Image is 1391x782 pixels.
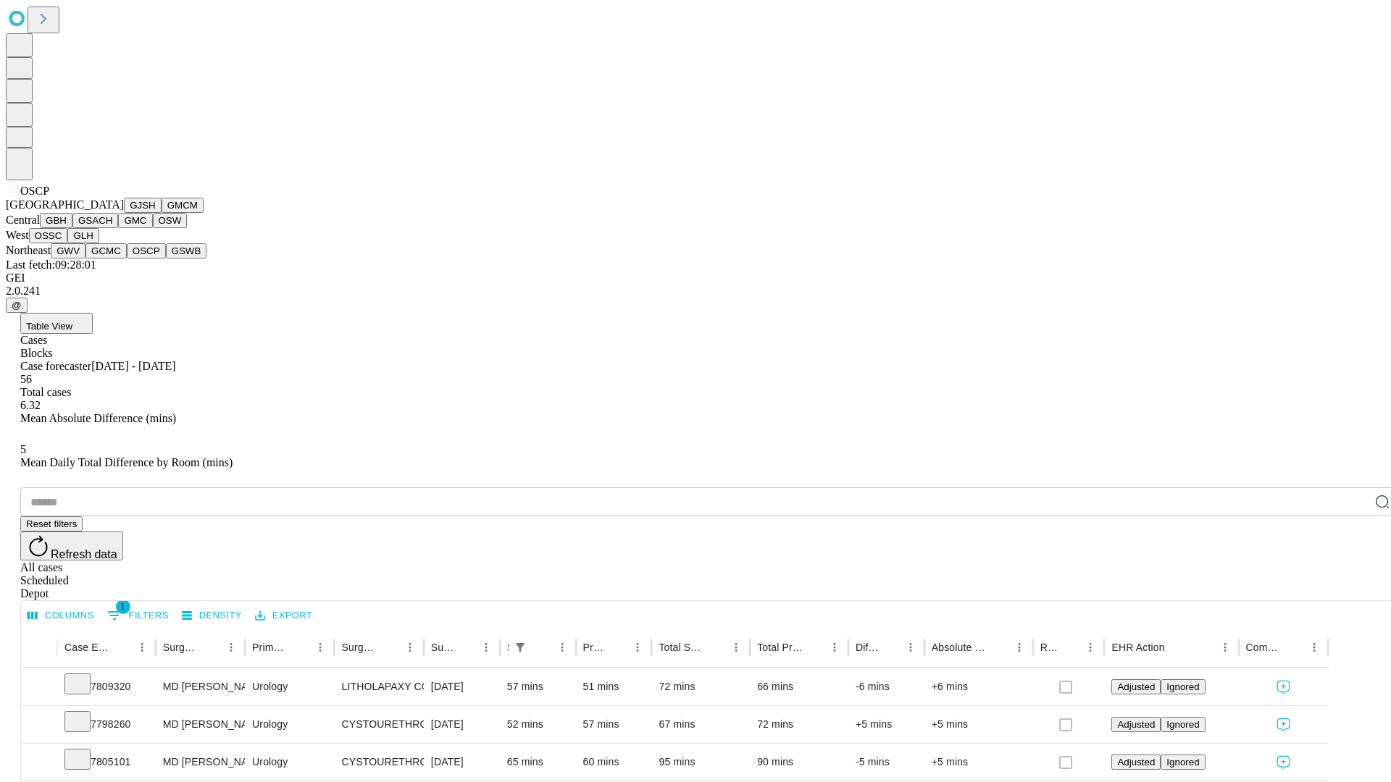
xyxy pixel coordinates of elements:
button: Adjusted [1111,754,1161,770]
div: 72 mins [659,668,743,705]
span: Adjusted [1117,719,1155,730]
button: GSWB [166,243,207,258]
div: Primary Service [252,642,288,653]
div: 57 mins [583,706,645,743]
span: Ignored [1166,757,1199,768]
button: Menu [221,637,241,657]
button: Sort [989,637,1009,657]
span: Reset filters [26,518,77,529]
button: Show filters [104,604,172,627]
button: @ [6,298,28,313]
button: Sort [1166,637,1187,657]
div: Surgeon Name [163,642,199,653]
button: Reset filters [20,516,83,531]
span: 6.32 [20,399,41,411]
div: CYSTOURETHROSCOPY WITH FULGURATION MEDIUM BLADDER TUMOR [341,706,416,743]
button: Menu [552,637,572,657]
div: [DATE] [431,668,493,705]
button: Menu [726,637,746,657]
div: -5 mins [856,744,917,781]
div: 72 mins [757,706,841,743]
span: Adjusted [1117,681,1155,692]
div: MD [PERSON_NAME] [163,706,238,743]
button: Sort [201,637,221,657]
button: GMC [118,213,152,228]
button: Sort [1284,637,1304,657]
div: 65 mins [507,744,569,781]
span: 56 [20,373,32,385]
button: Menu [132,637,152,657]
div: Comments [1246,642,1282,653]
div: MD [PERSON_NAME] [PERSON_NAME] [163,668,238,705]
div: Surgery Date [431,642,454,653]
button: Menu [627,637,648,657]
span: Ignored [1166,681,1199,692]
div: Surgery Name [341,642,377,653]
div: MD [PERSON_NAME] [163,744,238,781]
div: 7809320 [64,668,149,705]
button: Sort [607,637,627,657]
button: Sort [112,637,132,657]
div: [DATE] [431,744,493,781]
button: Refresh data [20,531,123,560]
span: West [6,229,29,241]
span: OSCP [20,185,49,197]
div: 52 mins [507,706,569,743]
div: +5 mins [856,706,917,743]
button: OSCP [127,243,166,258]
div: 67 mins [659,706,743,743]
div: Absolute Difference [932,642,987,653]
div: +5 mins [932,744,1026,781]
div: 1 active filter [510,637,530,657]
button: Show filters [510,637,530,657]
button: Menu [824,637,845,657]
div: Urology [252,668,327,705]
span: Total cases [20,386,71,398]
button: Adjusted [1111,679,1161,694]
div: EHR Action [1111,642,1164,653]
button: Expand [28,750,50,775]
button: Sort [380,637,400,657]
div: [DATE] [431,706,493,743]
button: Menu [1215,637,1235,657]
span: Ignored [1166,719,1199,730]
button: Ignored [1161,679,1205,694]
span: Mean Absolute Difference (mins) [20,412,176,424]
button: Sort [1060,637,1080,657]
button: Menu [1304,637,1324,657]
span: @ [12,300,22,311]
div: 7798260 [64,706,149,743]
span: Northeast [6,244,51,256]
div: Difference [856,642,879,653]
button: GJSH [124,198,162,213]
div: 51 mins [583,668,645,705]
button: Sort [706,637,726,657]
div: 7805101 [64,744,149,781]
div: Urology [252,706,327,743]
button: Menu [901,637,921,657]
button: Menu [476,637,496,657]
span: Refresh data [51,548,117,560]
span: Last fetch: 09:28:01 [6,258,96,271]
button: OSSC [29,228,68,243]
span: 1 [116,600,130,614]
button: Ignored [1161,754,1205,770]
div: Resolved in EHR [1040,642,1059,653]
button: Expand [28,712,50,738]
button: GWV [51,243,85,258]
div: Urology [252,744,327,781]
div: Total Scheduled Duration [659,642,704,653]
button: Menu [1080,637,1100,657]
button: Menu [1009,637,1029,657]
div: Predicted In Room Duration [583,642,606,653]
button: Sort [804,637,824,657]
div: 2.0.241 [6,285,1385,298]
span: [DATE] - [DATE] [91,360,175,372]
span: [GEOGRAPHIC_DATA] [6,198,124,211]
button: Expand [28,675,50,700]
div: 60 mins [583,744,645,781]
span: 5 [20,443,26,455]
button: Table View [20,313,93,334]
div: +5 mins [932,706,1026,743]
button: Select columns [24,605,98,627]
